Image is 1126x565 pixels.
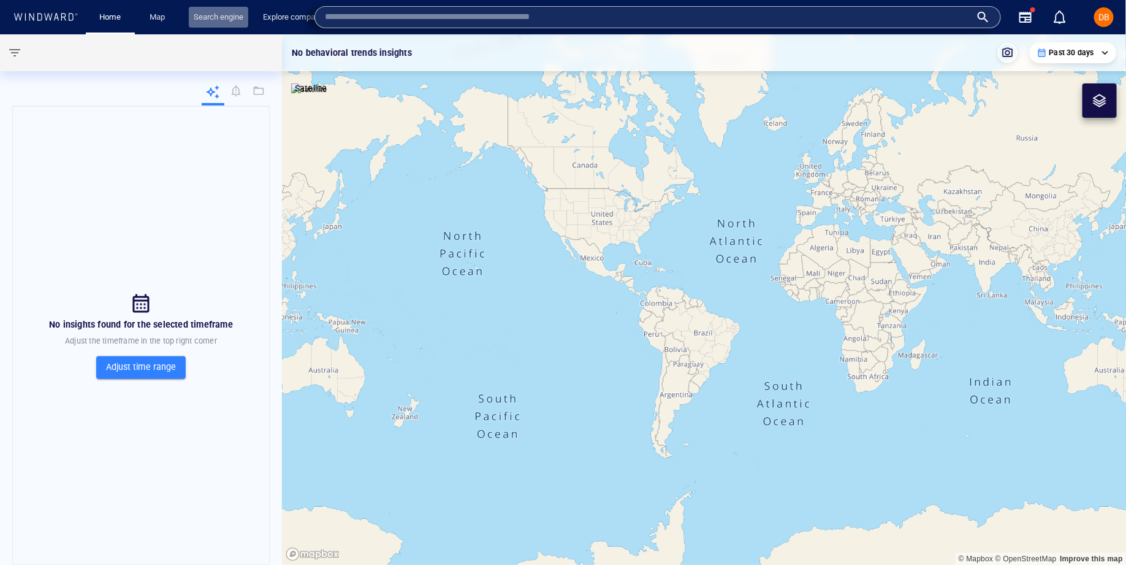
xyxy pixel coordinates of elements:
iframe: Chat [1074,510,1117,556]
p: No behavioral trends insights [292,45,412,60]
p: Satellite [295,81,327,96]
p: Past 30 days [1049,47,1094,58]
button: Adjust time range [96,356,186,379]
p: Adjust the timeframe in the top right corner [65,336,217,347]
a: OpenStreetMap [995,555,1057,563]
button: DB [1092,5,1116,29]
a: Mapbox logo [286,547,340,561]
span: DB [1098,12,1109,22]
div: Past 30 days [1037,47,1109,58]
span: Adjust time range [106,359,176,375]
a: Search engine [189,7,248,28]
a: Map [145,7,174,28]
button: Home [91,7,130,28]
a: Map feedback [1060,555,1123,563]
button: Map [140,7,179,28]
div: Notification center [1052,10,1067,25]
a: Explore companies [258,7,335,28]
a: Mapbox [959,555,993,563]
h6: No insights found for the selected timeframe [49,318,233,333]
a: Home [95,7,126,28]
img: satellite [291,83,327,96]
